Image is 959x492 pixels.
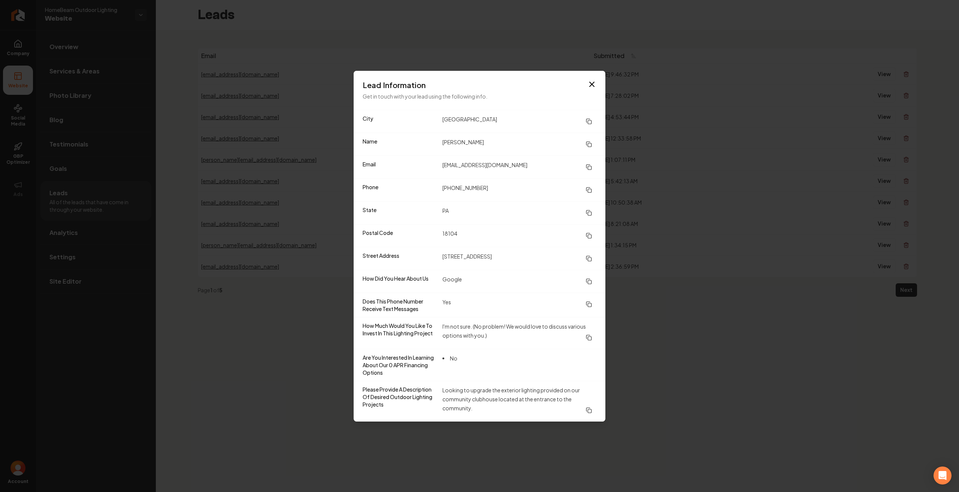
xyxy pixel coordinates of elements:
dd: [GEOGRAPHIC_DATA] [442,115,596,128]
dd: [STREET_ADDRESS] [442,252,596,265]
p: Get in touch with your lead using the following info. [363,92,596,101]
dt: Are You Interested In Learning About Our 0 APR Financing Options [363,354,436,376]
dt: Please Provide A Description Of Desired Outdoor Lighting Projects [363,386,436,417]
dd: [PHONE_NUMBER] [442,183,596,197]
dd: [EMAIL_ADDRESS][DOMAIN_NAME] [442,160,596,174]
dt: How Did You Hear About Us [363,275,436,288]
dt: Postal Code [363,229,436,242]
dt: How Much Would You Like To Invest In This Lighting Project [363,322,436,344]
dd: PA [442,206,596,220]
dt: Street Address [363,252,436,265]
dd: 18104 [442,229,596,242]
dt: Does This Phone Number Receive Text Messages [363,298,436,313]
dt: State [363,206,436,220]
li: No [442,354,457,363]
dt: Email [363,160,436,174]
dt: Phone [363,183,436,197]
dt: Name [363,138,436,151]
dd: Yes [442,298,596,313]
dd: Looking to upgrade the exterior lighting provided on our community clubhouse located at the entra... [442,386,596,417]
dd: Google [442,275,596,288]
dd: [PERSON_NAME] [442,138,596,151]
h3: Lead Information [363,80,596,90]
dt: City [363,115,436,128]
dd: I'm not sure. (No problem! We would love to discuss various options with you.) [442,322,596,344]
